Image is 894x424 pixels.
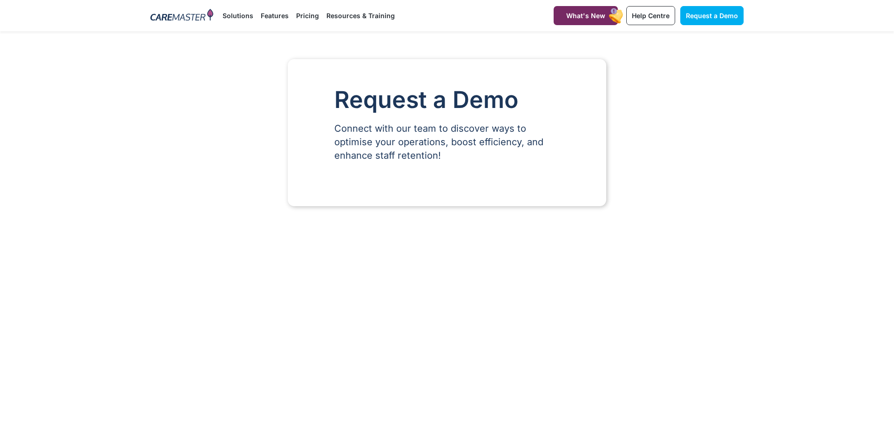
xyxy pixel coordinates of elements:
[686,12,738,20] span: Request a Demo
[150,9,213,23] img: CareMaster Logo
[626,6,675,25] a: Help Centre
[334,122,560,162] p: Connect with our team to discover ways to optimise your operations, boost efficiency, and enhance...
[334,87,560,113] h1: Request a Demo
[632,12,670,20] span: Help Centre
[566,12,605,20] span: What's New
[680,6,744,25] a: Request a Demo
[554,6,618,25] a: What's New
